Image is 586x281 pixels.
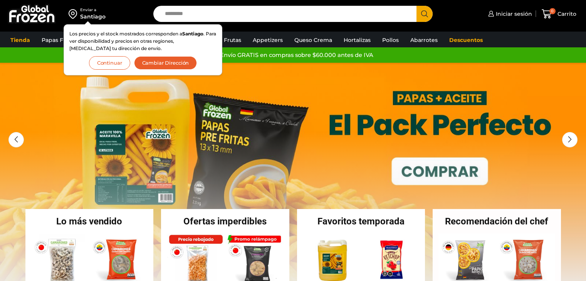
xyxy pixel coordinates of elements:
p: Los precios y el stock mostrados corresponden a . Para ver disponibilidad y precios en otras regi... [69,30,217,52]
h2: Lo más vendido [25,217,154,226]
a: Appetizers [249,33,287,47]
a: Hortalizas [340,33,374,47]
div: Next slide [562,132,578,147]
div: Santiago [80,13,106,20]
a: Pollos [378,33,403,47]
a: Descuentos [445,33,487,47]
button: Search button [416,6,433,22]
h2: Recomendación del chef [433,217,561,226]
h2: Favoritos temporada [297,217,425,226]
a: Abarrotes [406,33,442,47]
a: 0 Carrito [540,5,578,23]
span: Iniciar sesión [494,10,532,18]
span: 0 [549,8,556,14]
button: Cambiar Dirección [134,56,197,70]
a: Queso Crema [290,33,336,47]
span: Carrito [556,10,576,18]
div: Enviar a [80,7,106,13]
h2: Ofertas imperdibles [161,217,289,226]
strong: Santiago [182,31,203,37]
div: Previous slide [8,132,24,147]
img: address-field-icon.svg [69,7,80,20]
a: Iniciar sesión [486,6,532,22]
a: Tienda [7,33,34,47]
button: Continuar [89,56,130,70]
a: Papas Fritas [38,33,79,47]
